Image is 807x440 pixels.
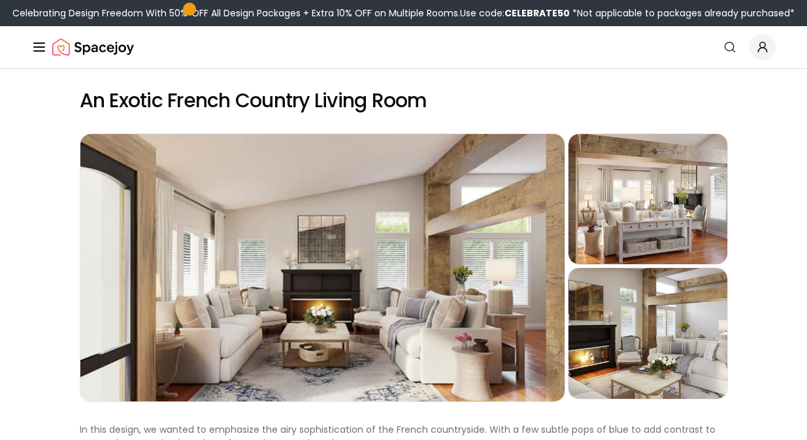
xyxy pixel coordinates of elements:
nav: Global [31,26,776,68]
div: Celebrating Design Freedom With 50% OFF All Design Packages + Extra 10% OFF on Multiple Rooms. [12,7,795,20]
img: Spacejoy Logo [52,34,134,60]
span: *Not applicable to packages already purchased* [570,7,795,20]
h2: An Exotic French Country Living Room [80,89,728,112]
span: Use code: [460,7,570,20]
a: Spacejoy [52,34,134,60]
b: CELEBRATE50 [504,7,570,20]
